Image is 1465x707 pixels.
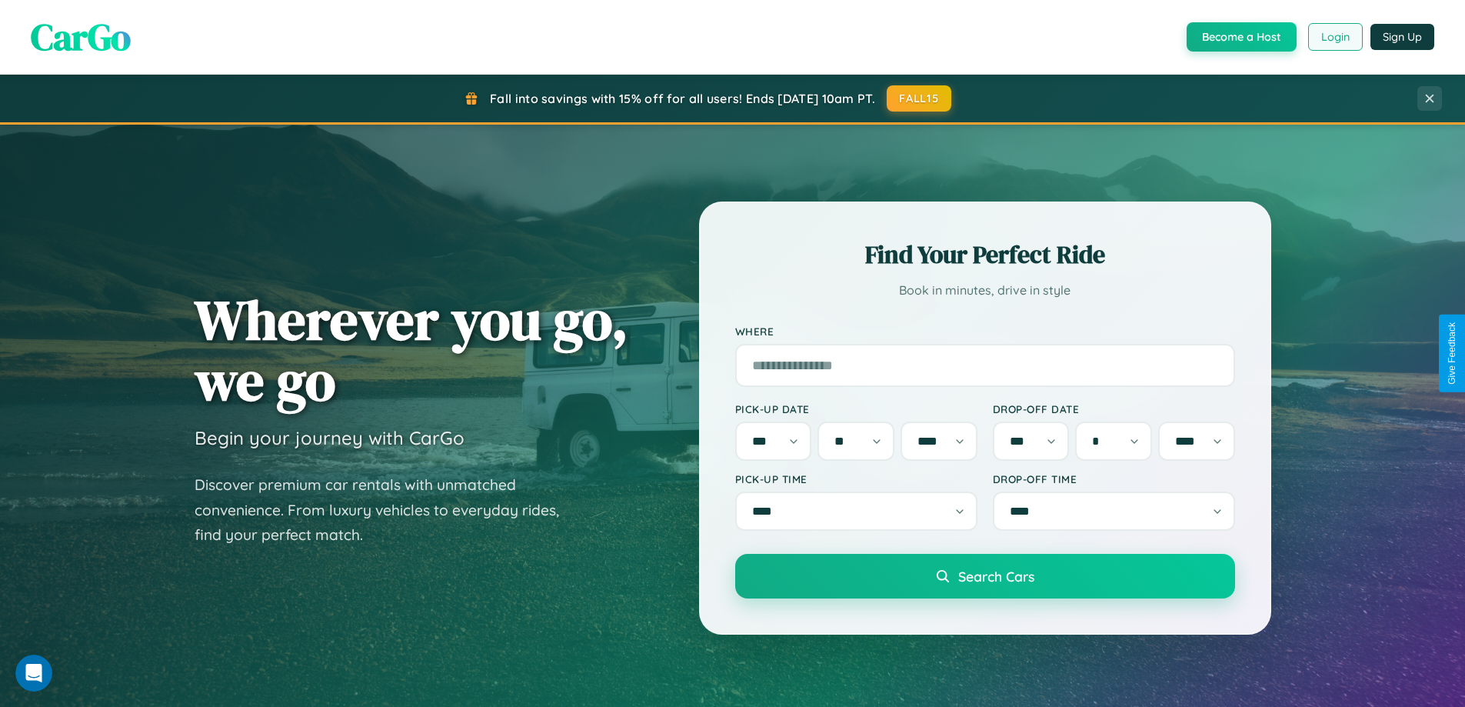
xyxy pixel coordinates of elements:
p: Discover premium car rentals with unmatched convenience. From luxury vehicles to everyday rides, ... [195,472,579,548]
button: Sign Up [1370,24,1434,50]
label: Where [735,325,1235,338]
span: CarGo [31,12,131,62]
h2: Find Your Perfect Ride [735,238,1235,272]
label: Drop-off Time [993,472,1235,485]
p: Book in minutes, drive in style [735,279,1235,302]
button: FALL15 [887,85,951,112]
button: Search Cars [735,554,1235,599]
label: Pick-up Time [735,472,977,485]
span: Search Cars [958,568,1034,585]
button: Login [1308,23,1363,51]
h3: Begin your journey with CarGo [195,426,464,449]
button: Become a Host [1187,22,1297,52]
span: Fall into savings with 15% off for all users! Ends [DATE] 10am PT. [490,91,875,106]
iframe: Intercom live chat [15,655,52,692]
label: Pick-up Date [735,402,977,415]
div: Give Feedback [1447,322,1457,385]
h1: Wherever you go, we go [195,289,628,411]
label: Drop-off Date [993,402,1235,415]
